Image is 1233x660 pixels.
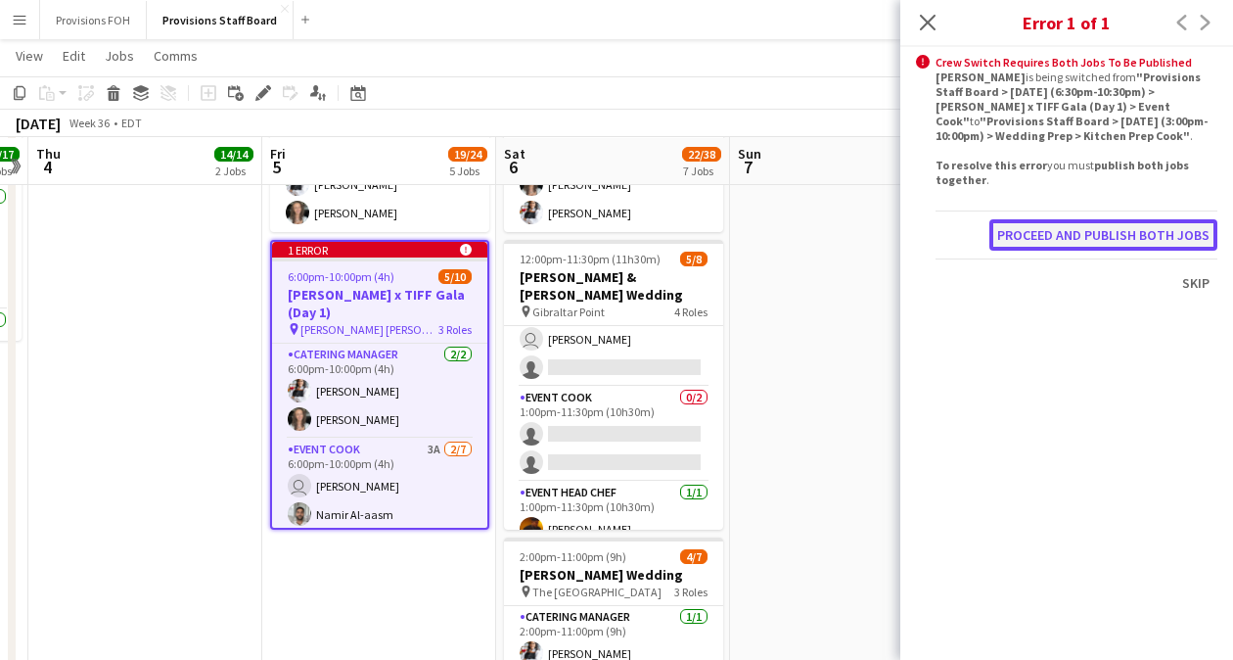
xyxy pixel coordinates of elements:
span: Edit [63,47,85,65]
div: Crew Switch Requires Both Jobs To Be Published [936,55,1217,70]
span: 14/14 [214,147,253,162]
span: [PERSON_NAME] [PERSON_NAME] [300,322,438,337]
b: publish both jobs together [936,158,1189,187]
span: 5/8 [680,252,708,266]
span: 3 Roles [674,585,708,599]
div: 1 error [272,242,487,258]
h3: Error 1 of 1 [900,10,1233,35]
span: 2:00pm-11:00pm (9h) [520,549,626,564]
div: EDT [121,116,142,130]
span: View [16,47,43,65]
span: 7 [735,156,761,178]
b: To resolve this error [936,158,1047,172]
div: [DATE] [16,114,61,133]
button: Skip [1174,267,1217,299]
div: 5 Jobs [449,164,486,178]
a: Edit [55,43,93,69]
span: 19/24 [448,147,487,162]
button: Proceed and publish both jobs [989,219,1217,251]
span: 6 [501,156,525,178]
a: View [8,43,51,69]
button: Provisions FOH [40,1,147,39]
app-card-role: Catering Manager2/26:00pm-10:00pm (4h)[PERSON_NAME][PERSON_NAME] [272,344,487,439]
span: 6:00pm-10:00pm (4h) [288,269,394,284]
div: is being switched from to . you must . [936,70,1217,187]
span: The [GEOGRAPHIC_DATA] [532,585,662,599]
h3: [PERSON_NAME] x TIFF Gala (Day 1) [272,286,487,321]
b: "Provisions Staff Board > [DATE] (6:30pm-10:30pm) > [PERSON_NAME] x TIFF Gala (Day 1) > Event Cook" [936,70,1201,128]
app-job-card: 12:00pm-11:30pm (11h30m)5/8[PERSON_NAME] & [PERSON_NAME] Wedding Gibraltar Point4 RolesEvent Cook... [504,240,723,530]
div: 2 Jobs [215,164,252,178]
span: 4 [33,156,61,178]
span: Thu [36,145,61,163]
app-job-card: 1 error 6:00pm-10:00pm (4h)5/10[PERSON_NAME] x TIFF Gala (Day 1) [PERSON_NAME] [PERSON_NAME]3 Rol... [270,240,489,530]
b: "Provisions Staff Board > [DATE] (3:00pm-10:00pm) > Wedding Prep > Kitchen Prep Cook" [936,114,1208,143]
button: Provisions Staff Board [147,1,294,39]
span: Gibraltar Point [532,305,605,319]
span: Week 36 [65,116,114,130]
app-card-role: Event Cook0/21:00pm-11:30pm (10h30m) [504,387,723,482]
span: Fri [270,145,286,163]
h3: [PERSON_NAME] Wedding [504,566,723,584]
a: Jobs [97,43,142,69]
span: 4 Roles [674,305,708,319]
span: 12:00pm-11:30pm (11h30m) [520,252,661,266]
span: 3 Roles [438,322,472,337]
span: Comms [154,47,198,65]
span: 4/7 [680,549,708,564]
span: Jobs [105,47,134,65]
span: 5 [267,156,286,178]
b: [PERSON_NAME] [936,70,1026,84]
div: 7 Jobs [683,164,720,178]
span: Sat [504,145,525,163]
app-card-role: Event Head Chef1/11:00pm-11:30pm (10h30m)[PERSON_NAME] [504,482,723,548]
span: 5/10 [438,269,472,284]
span: Sun [738,145,761,163]
span: 22/38 [682,147,721,162]
h3: [PERSON_NAME] & [PERSON_NAME] Wedding [504,268,723,304]
a: Comms [146,43,205,69]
